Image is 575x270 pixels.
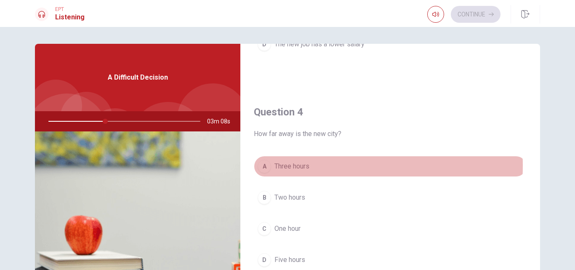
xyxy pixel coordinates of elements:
div: C [258,222,271,235]
span: How far away is the new city? [254,129,527,139]
span: 03m 08s [207,111,237,131]
div: D [258,37,271,51]
button: COne hour [254,218,527,239]
span: Five hours [274,255,305,265]
div: D [258,253,271,267]
button: BTwo hours [254,187,527,208]
h4: Question 4 [254,105,527,119]
span: A Difficult Decision [108,72,168,83]
div: A [258,160,271,173]
h1: Listening [55,12,85,22]
button: DThe new job has a lower salary [254,34,527,55]
span: The new job has a lower salary [274,39,365,49]
span: Two hours [274,192,305,203]
span: Three hours [274,161,309,171]
span: One hour [274,224,301,234]
span: EPT [55,6,85,12]
button: AThree hours [254,156,527,177]
div: B [258,191,271,204]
